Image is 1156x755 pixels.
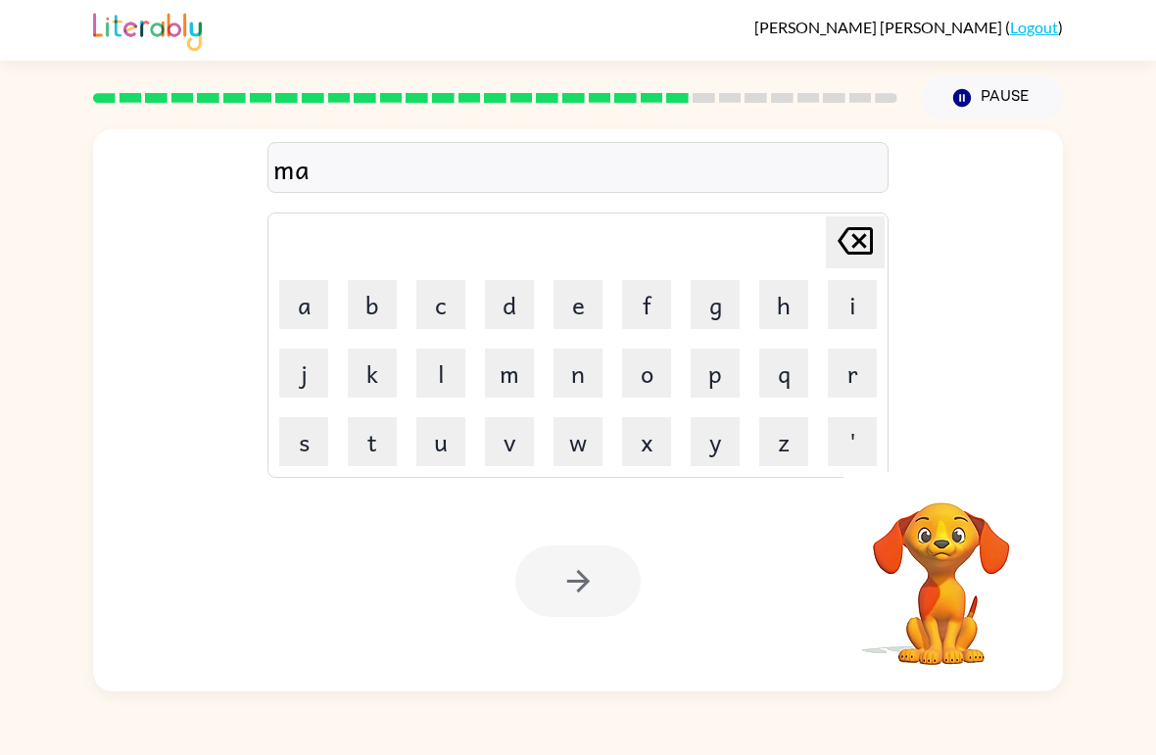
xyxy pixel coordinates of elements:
button: g [691,280,740,329]
div: ( ) [754,18,1063,36]
button: k [348,349,397,398]
button: s [279,417,328,466]
button: v [485,417,534,466]
button: l [416,349,465,398]
span: [PERSON_NAME] [PERSON_NAME] [754,18,1005,36]
video: Your browser must support playing .mp4 files to use Literably. Please try using another browser. [843,472,1039,668]
div: ma [273,148,883,189]
a: Logout [1010,18,1058,36]
button: t [348,417,397,466]
button: a [279,280,328,329]
button: f [622,280,671,329]
button: ' [828,417,877,466]
button: x [622,417,671,466]
button: c [416,280,465,329]
button: e [554,280,602,329]
button: o [622,349,671,398]
button: p [691,349,740,398]
button: h [759,280,808,329]
button: n [554,349,602,398]
button: u [416,417,465,466]
button: d [485,280,534,329]
button: r [828,349,877,398]
img: Literably [93,8,202,51]
button: w [554,417,602,466]
button: Pause [921,75,1063,120]
button: q [759,349,808,398]
button: j [279,349,328,398]
button: z [759,417,808,466]
button: m [485,349,534,398]
button: b [348,280,397,329]
button: y [691,417,740,466]
button: i [828,280,877,329]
